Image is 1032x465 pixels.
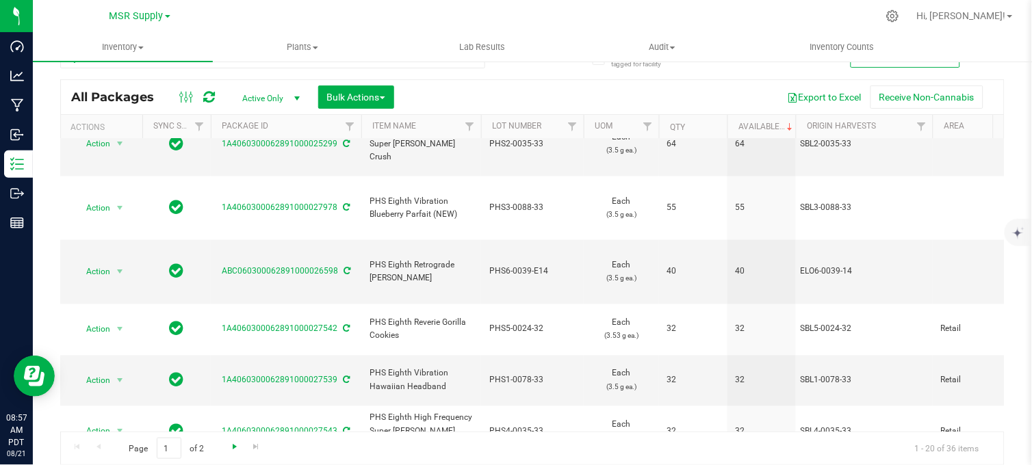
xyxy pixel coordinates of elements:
span: MSR Supply [109,10,164,22]
a: Lab Results [393,33,573,62]
span: Hi, [PERSON_NAME]! [917,10,1006,21]
a: Sync Status [153,121,206,131]
span: 32 [736,425,788,438]
div: Manage settings [884,10,901,23]
span: 32 [667,323,719,336]
span: 32 [667,374,719,387]
span: Action [74,371,111,390]
div: SBL2-0035-33 [801,137,929,150]
span: PHS Eighth High Frequency Super [PERSON_NAME] Crush [370,412,473,451]
inline-svg: Outbound [10,187,24,200]
span: Inventory [33,41,213,53]
span: PHS1-0078-33 [489,374,576,387]
span: Sync from Compliance System [341,202,350,212]
a: UOM [595,121,612,131]
a: ABC060300062891000026598 [222,267,338,276]
a: Filter [561,115,584,138]
span: 1 - 20 of 36 items [904,438,990,458]
iframe: Resource center [14,356,55,397]
span: Each [592,367,651,393]
a: Origin Harvests [807,121,876,131]
input: 1 [157,438,181,459]
div: SBL5-0024-32 [801,323,929,336]
a: Go to the next page [224,438,244,456]
span: 32 [667,425,719,438]
span: Retail [941,374,1027,387]
button: Export to Excel [779,85,870,109]
span: Action [74,263,111,282]
span: select [112,371,129,390]
span: select [112,198,129,217]
span: 40 [667,265,719,278]
p: 08:57 AM PDT [6,412,27,449]
span: PHS2-0035-33 [489,137,576,150]
a: Inventory Counts [752,33,932,62]
span: Lab Results [441,41,524,53]
span: Each [592,259,651,285]
span: PHS4-0035-33 [489,425,576,438]
span: PHS Eighth Retrograde [PERSON_NAME] [370,259,473,285]
span: Inventory Counts [792,41,893,53]
a: Package ID [222,121,268,131]
div: ELO6-0039-14 [801,265,929,278]
a: Item Name [372,121,416,131]
span: Plants [214,41,392,53]
span: 55 [736,201,788,214]
a: Filter [636,115,659,138]
a: 1A4060300062891000025299 [222,139,338,148]
inline-svg: Manufacturing [10,98,24,112]
a: Lot Number [492,121,541,131]
button: Receive Non-Cannabis [870,85,983,109]
span: Each [592,418,651,444]
span: In Sync [170,198,184,217]
inline-svg: Reports [10,216,24,230]
span: select [112,422,129,441]
span: Retail [941,425,1027,438]
span: In Sync [170,134,184,153]
div: SBL3-0088-33 [801,201,929,214]
span: Audit [573,41,751,53]
span: 32 [736,323,788,336]
span: 55 [667,201,719,214]
span: Each [592,317,651,343]
span: In Sync [170,371,184,390]
inline-svg: Inventory [10,157,24,171]
span: Action [74,198,111,217]
span: Sync from Compliance System [341,375,350,385]
span: In Sync [170,422,184,441]
span: Sync from Compliance System [341,324,350,334]
span: select [112,263,129,282]
span: Action [74,320,111,339]
span: In Sync [170,319,184,338]
span: Sync from Compliance System [341,427,350,436]
inline-svg: Inbound [10,128,24,142]
span: 40 [736,265,788,278]
p: (3.5 g ea.) [592,272,651,285]
p: (3.5 g ea.) [592,381,651,394]
span: select [112,320,129,339]
a: Filter [188,115,211,138]
p: (3.5 g ea.) [592,208,651,221]
div: Actions [70,122,137,132]
span: Action [74,134,111,153]
span: select [112,134,129,153]
span: Bulk Actions [327,92,385,103]
span: PHS Eighth High Frequency Super [PERSON_NAME] Crush [370,124,473,163]
a: Qty [670,122,685,132]
span: PHS Eighth Reverie Gorilla Cookies [370,317,473,343]
a: 1A4060300062891000027539 [222,375,338,385]
span: PHS5-0024-32 [489,323,576,336]
span: Page of 2 [117,438,216,459]
a: Filter [339,115,361,138]
span: PHS Eighth Vibration Hawaiian Headband [370,367,473,393]
span: Sync from Compliance System [341,267,350,276]
a: Plants [213,33,393,62]
span: PHS3-0088-33 [489,201,576,214]
a: Filter [910,115,933,138]
p: (3.5 g ea.) [592,144,651,157]
button: Bulk Actions [318,85,394,109]
span: 32 [736,374,788,387]
span: Each [592,195,651,221]
a: Audit [572,33,752,62]
span: Sync from Compliance System [341,139,350,148]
